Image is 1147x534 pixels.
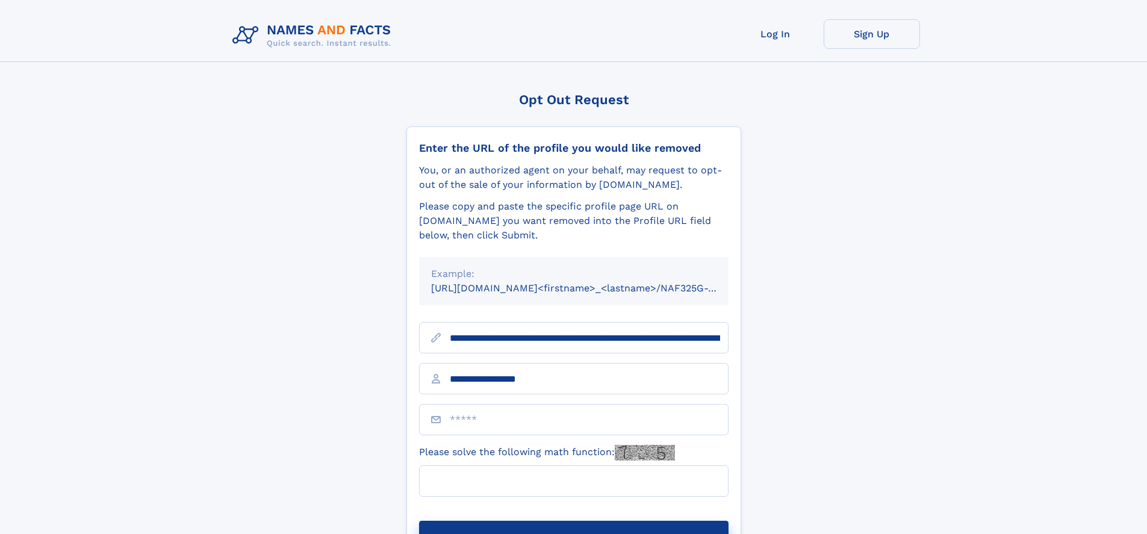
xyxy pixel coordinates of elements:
[406,92,741,107] div: Opt Out Request
[824,19,920,49] a: Sign Up
[727,19,824,49] a: Log In
[228,19,401,52] img: Logo Names and Facts
[419,199,729,243] div: Please copy and paste the specific profile page URL on [DOMAIN_NAME] you want removed into the Pr...
[419,445,675,461] label: Please solve the following math function:
[431,282,751,294] small: [URL][DOMAIN_NAME]<firstname>_<lastname>/NAF325G-xxxxxxxx
[419,163,729,192] div: You, or an authorized agent on your behalf, may request to opt-out of the sale of your informatio...
[431,267,716,281] div: Example:
[419,141,729,155] div: Enter the URL of the profile you would like removed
